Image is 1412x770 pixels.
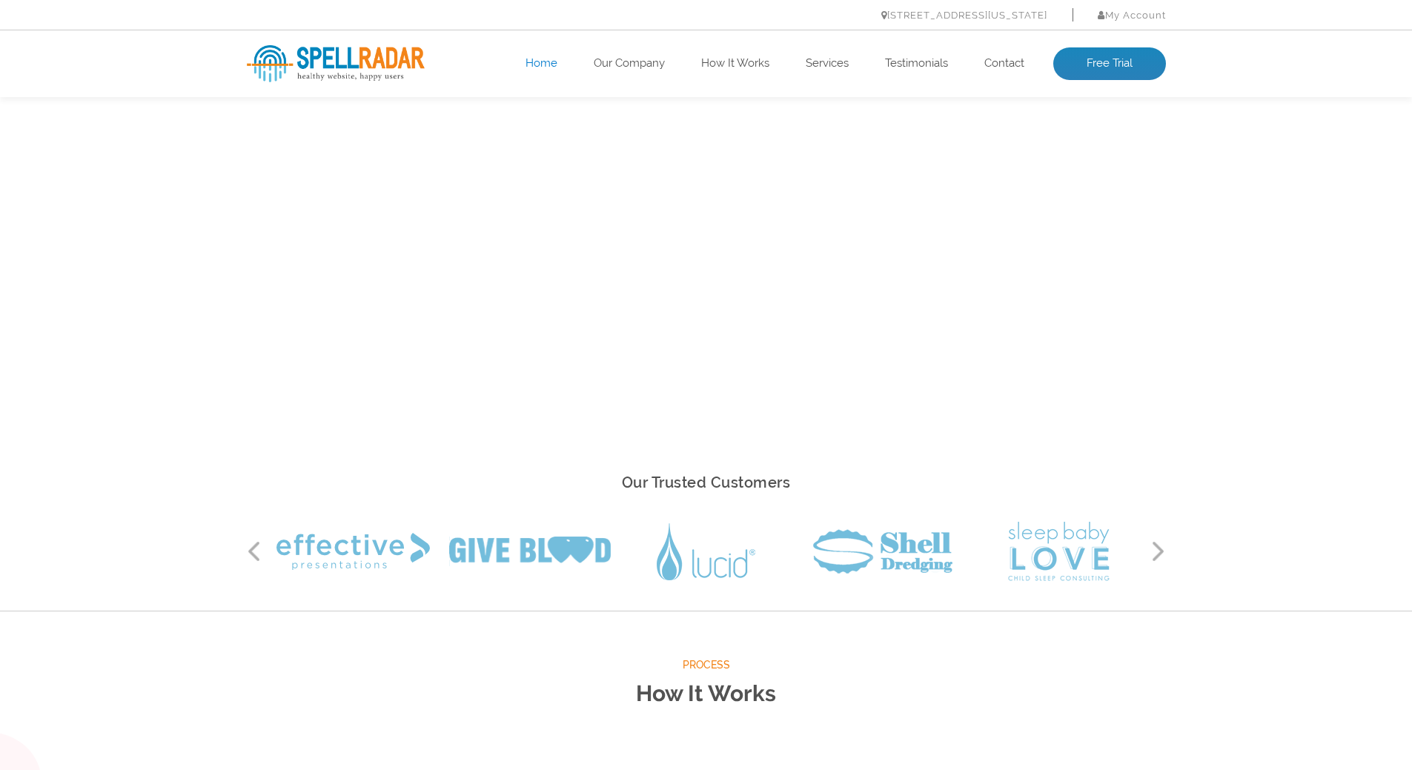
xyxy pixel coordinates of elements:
[449,537,611,566] img: Give Blood
[657,523,755,580] img: Lucid
[247,470,1166,496] h2: Our Trusted Customers
[247,656,1166,674] span: Process
[247,540,262,562] button: Previous
[1151,540,1166,562] button: Next
[1008,522,1110,581] img: Sleep Baby Love
[276,533,430,570] img: Effective
[247,674,1166,714] h2: How It Works
[813,529,952,574] img: Shell Dredging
